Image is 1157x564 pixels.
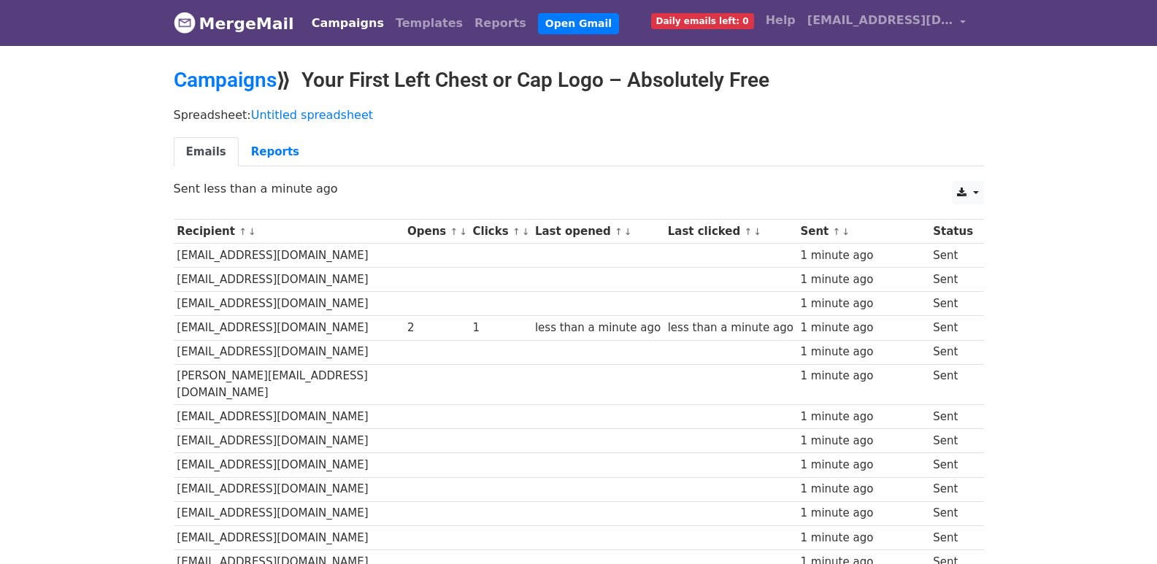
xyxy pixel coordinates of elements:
td: Sent [929,292,976,316]
td: [EMAIL_ADDRESS][DOMAIN_NAME] [174,429,404,453]
a: ↓ [248,226,256,237]
a: Emails [174,137,239,167]
a: ↓ [842,226,850,237]
a: ↓ [624,226,632,237]
a: Help [760,6,802,35]
td: [EMAIL_ADDRESS][DOMAIN_NAME] [174,340,404,364]
td: [EMAIL_ADDRESS][DOMAIN_NAME] [174,525,404,549]
div: less than a minute ago [535,320,661,336]
th: Opens [404,220,469,244]
td: [EMAIL_ADDRESS][DOMAIN_NAME] [174,292,404,316]
td: Sent [929,244,976,268]
div: 1 minute ago [800,320,926,336]
th: Last opened [531,220,664,244]
td: [EMAIL_ADDRESS][DOMAIN_NAME] [174,453,404,477]
th: Clicks [469,220,531,244]
h2: ⟫ Your First Left Chest or Cap Logo – Absolutely Free [174,68,984,93]
a: ↑ [450,226,458,237]
th: Recipient [174,220,404,244]
th: Last clicked [664,220,797,244]
p: Spreadsheet: [174,107,984,123]
div: 1 minute ago [800,481,926,498]
a: ↓ [459,226,467,237]
td: Sent [929,477,976,501]
a: MergeMail [174,8,294,39]
a: ↑ [239,226,247,237]
td: [EMAIL_ADDRESS][DOMAIN_NAME] [174,501,404,525]
a: Reports [239,137,312,167]
a: [EMAIL_ADDRESS][DOMAIN_NAME] [802,6,972,40]
div: 1 minute ago [800,271,926,288]
a: ↓ [753,226,761,237]
td: [EMAIL_ADDRESS][DOMAIN_NAME] [174,316,404,340]
img: MergeMail logo [174,12,196,34]
a: ↑ [615,226,623,237]
a: ↓ [522,226,530,237]
th: Sent [797,220,930,244]
a: Open Gmail [538,13,619,34]
a: Campaigns [306,9,390,38]
div: 1 minute ago [800,409,926,425]
div: 1 minute ago [800,344,926,360]
td: Sent [929,268,976,292]
td: [PERSON_NAME][EMAIL_ADDRESS][DOMAIN_NAME] [174,364,404,405]
a: Templates [390,9,469,38]
div: 2 [407,320,466,336]
a: Reports [469,9,532,38]
td: Sent [929,453,976,477]
td: Sent [929,364,976,405]
div: 1 [473,320,528,336]
span: [EMAIL_ADDRESS][DOMAIN_NAME] [807,12,953,29]
td: [EMAIL_ADDRESS][DOMAIN_NAME] [174,268,404,292]
div: 1 minute ago [800,295,926,312]
td: [EMAIL_ADDRESS][DOMAIN_NAME] [174,405,404,429]
p: Sent less than a minute ago [174,181,984,196]
td: Sent [929,525,976,549]
div: less than a minute ago [668,320,793,336]
td: [EMAIL_ADDRESS][DOMAIN_NAME] [174,244,404,268]
span: Daily emails left: 0 [651,13,754,29]
div: 1 minute ago [800,530,926,546]
a: Untitled spreadsheet [251,108,373,122]
td: Sent [929,429,976,453]
div: 1 minute ago [800,457,926,474]
td: Sent [929,405,976,429]
div: 1 minute ago [800,433,926,449]
a: ↑ [512,226,520,237]
td: Sent [929,501,976,525]
td: [EMAIL_ADDRESS][DOMAIN_NAME] [174,477,404,501]
td: Sent [929,316,976,340]
th: Status [929,220,976,244]
div: 1 minute ago [800,247,926,264]
a: Campaigns [174,68,277,92]
td: Sent [929,340,976,364]
div: 1 minute ago [800,505,926,522]
div: 1 minute ago [800,368,926,385]
a: ↑ [833,226,841,237]
a: ↑ [745,226,753,237]
a: Daily emails left: 0 [645,6,760,35]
